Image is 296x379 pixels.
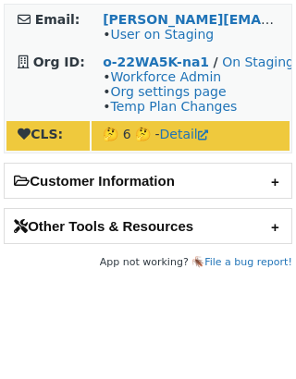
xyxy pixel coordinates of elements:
[204,256,292,268] a: File a bug report!
[103,69,237,114] span: • • •
[33,55,85,69] strong: Org ID:
[110,84,226,99] a: Org settings page
[35,12,80,27] strong: Email:
[214,55,218,69] strong: /
[4,253,292,272] footer: App not working? 🪳
[110,27,214,42] a: User on Staging
[5,164,291,198] h2: Customer Information
[110,69,221,84] a: Workforce Admin
[103,27,214,42] span: •
[222,55,294,69] a: On Staging
[5,209,291,243] h2: Other Tools & Resources
[92,121,290,151] td: 🤔 6 🤔 -
[103,55,209,69] a: o-22WA5K-na1
[160,127,208,141] a: Detail
[18,127,63,141] strong: CLS:
[110,99,237,114] a: Temp Plan Changes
